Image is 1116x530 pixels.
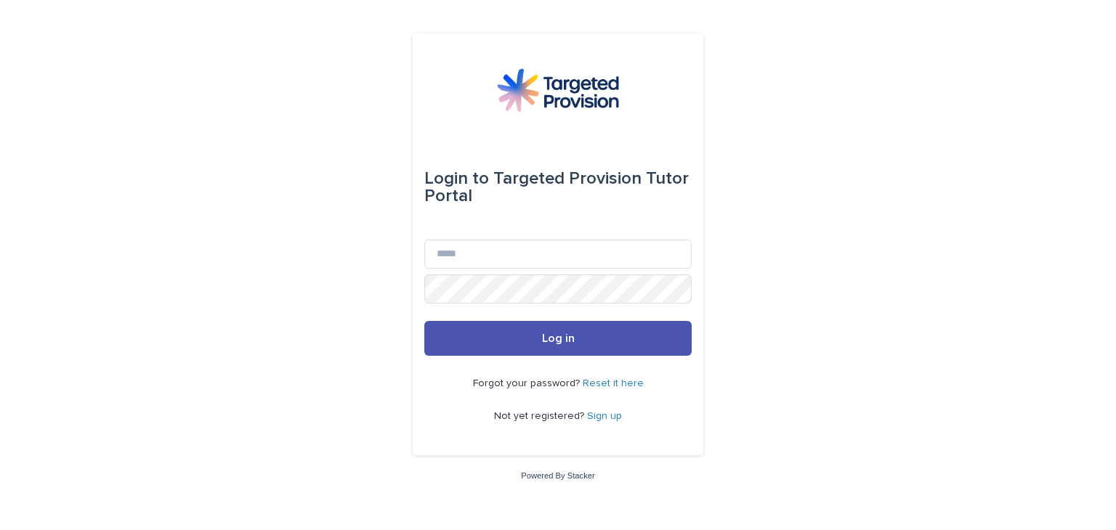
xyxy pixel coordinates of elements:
span: Log in [542,333,575,344]
span: Login to [424,170,489,187]
img: M5nRWzHhSzIhMunXDL62 [497,68,619,112]
a: Reset it here [583,378,644,388]
button: Log in [424,321,692,356]
a: Sign up [587,411,622,421]
div: Targeted Provision Tutor Portal [424,158,692,216]
span: Forgot your password? [473,378,583,388]
a: Powered By Stacker [521,471,594,480]
span: Not yet registered? [494,411,587,421]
